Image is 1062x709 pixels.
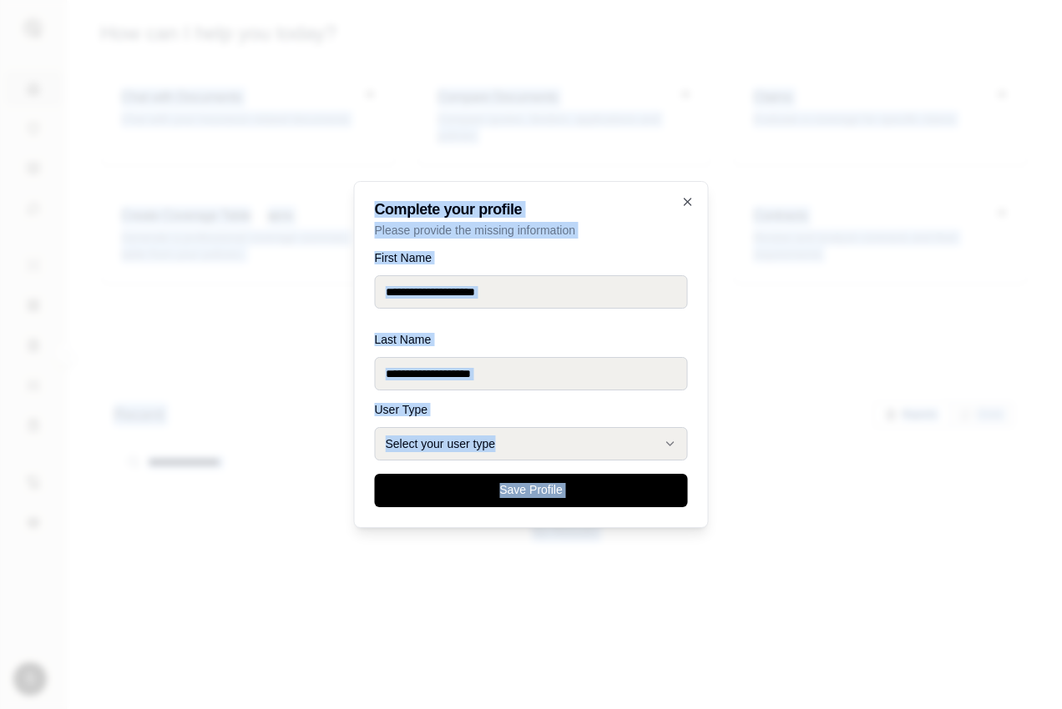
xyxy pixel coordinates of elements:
[375,252,688,264] label: First Name
[375,334,688,345] label: Last Name
[375,202,688,217] h2: Complete your profile
[375,404,688,415] label: User Type
[375,474,688,507] button: Save Profile
[375,222,688,239] p: Please provide the missing information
